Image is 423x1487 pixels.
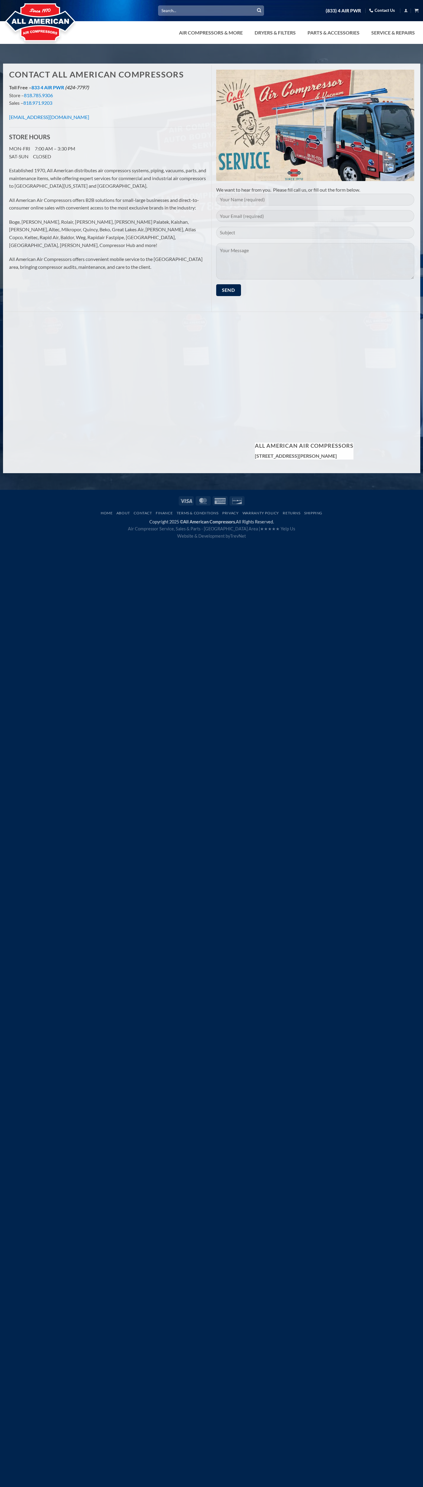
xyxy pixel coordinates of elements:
[9,218,207,249] p: Boge, [PERSON_NAME], Rolair, [PERSON_NAME], [PERSON_NAME] Palatek, Kaishan, [PERSON_NAME], Altec,...
[9,167,207,190] p: Established 1970, All American distributes air compressors systems, piping, vacuums, parts, and m...
[304,511,322,515] a: Shipping
[369,6,395,15] a: Contact Us
[31,84,64,90] a: 833 4 AIR PWR
[178,495,246,506] div: Payment icons
[24,92,53,98] a: 818.785.9306
[216,210,414,222] input: Your Email (required)
[242,511,279,515] a: Warranty Policy
[255,6,264,15] button: Submit
[156,511,173,515] a: Finance
[9,84,207,107] p: Store – Sales –
[216,284,241,296] input: Send
[9,196,207,212] p: All American Air Compressors offers B2B solutions for small-large businesses and direct-to-consum...
[415,7,418,14] a: View cart
[116,511,130,515] a: About
[128,526,295,538] span: Air Compressor Service, Sales & Parts - [GEOGRAPHIC_DATA] Area | Website & Development by
[230,533,246,539] a: TrevNet
[216,227,414,239] input: Subject
[9,133,50,140] strong: STORE HOURS
[216,194,414,206] input: Your Name (required)
[5,518,418,539] div: Copyright 2025 © All Rights Reserved.
[177,511,219,515] a: Terms & Conditions
[222,511,239,515] a: Privacy
[183,519,236,524] strong: All American Compressors.
[9,114,89,120] a: [EMAIL_ADDRESS][DOMAIN_NAME]
[101,511,112,515] a: Home
[65,84,89,90] em: (424-7797)
[304,27,363,39] a: Parts & Accessories
[216,70,414,181] img: Air Compressor Service
[251,27,299,39] a: Dryers & Filters
[283,511,300,515] a: Returns
[260,526,295,531] a: ★★★★★ Yelp Us
[9,145,207,160] p: MON-FRI 7:00 AM – 3:30 PM SAT-SUN CLOSED
[326,5,361,16] a: (833) 4 AIR PWR
[216,186,414,194] p: We want to hear from you. Please fill call us, or fill out the form below.
[134,511,152,515] a: Contact
[9,84,89,90] strong: Toll Free –
[255,443,353,449] h4: All American Air Compressors
[158,5,264,15] input: Search…
[255,452,353,460] h5: [STREET_ADDRESS][PERSON_NAME]
[368,27,418,39] a: Service & Repairs
[404,7,408,14] a: Login
[9,255,207,271] p: All American Air Compressors offers convenient mobile service to the [GEOGRAPHIC_DATA] area, brin...
[9,70,207,80] h1: Contact All American Compressors
[23,100,52,106] a: 818.971.9203
[216,194,414,301] form: Contact form
[175,27,246,39] a: Air Compressors & More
